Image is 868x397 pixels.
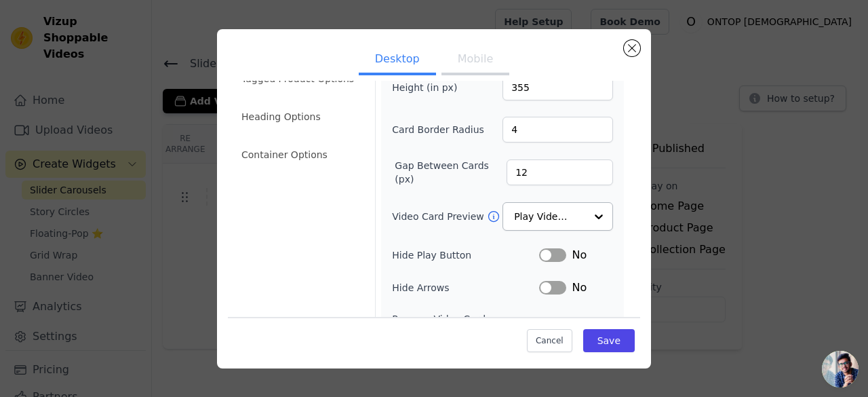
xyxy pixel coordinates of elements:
label: Gap Between Cards (px) [395,159,507,186]
span: No [572,247,587,263]
button: Save [583,329,635,352]
label: Height (in px) [392,81,466,94]
label: Card Border Radius [392,123,484,136]
li: Container Options [233,141,367,168]
button: Cancel [527,329,572,352]
label: Hide Play Button [392,248,539,262]
span: No [572,280,587,296]
div: Open chat [822,351,859,387]
li: Heading Options [233,103,367,130]
button: Mobile [441,45,509,75]
label: Video Card Preview [392,210,486,223]
label: Hide Arrows [392,281,539,295]
button: Close modal [624,40,640,56]
label: Remove Video Card Shadow [392,312,526,339]
button: Desktop [359,45,436,75]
